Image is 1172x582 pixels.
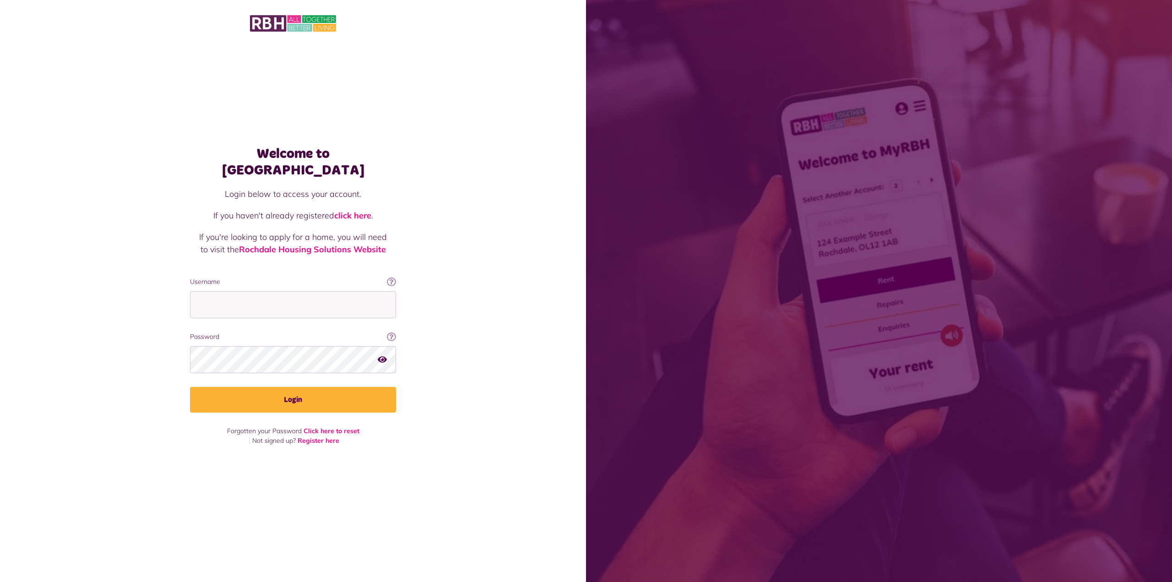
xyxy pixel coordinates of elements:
[298,436,339,445] a: Register here
[190,332,396,342] label: Password
[199,188,387,200] p: Login below to access your account.
[199,209,387,222] p: If you haven't already registered .
[252,436,296,445] span: Not signed up?
[190,277,396,287] label: Username
[334,210,371,221] a: click here
[190,387,396,413] button: Login
[190,146,396,179] h1: Welcome to [GEOGRAPHIC_DATA]
[250,14,336,33] img: MyRBH
[199,231,387,256] p: If you're looking to apply for a home, you will need to visit the
[304,427,359,435] a: Click here to reset
[227,427,302,435] span: Forgotten your Password
[239,244,386,255] a: Rochdale Housing Solutions Website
